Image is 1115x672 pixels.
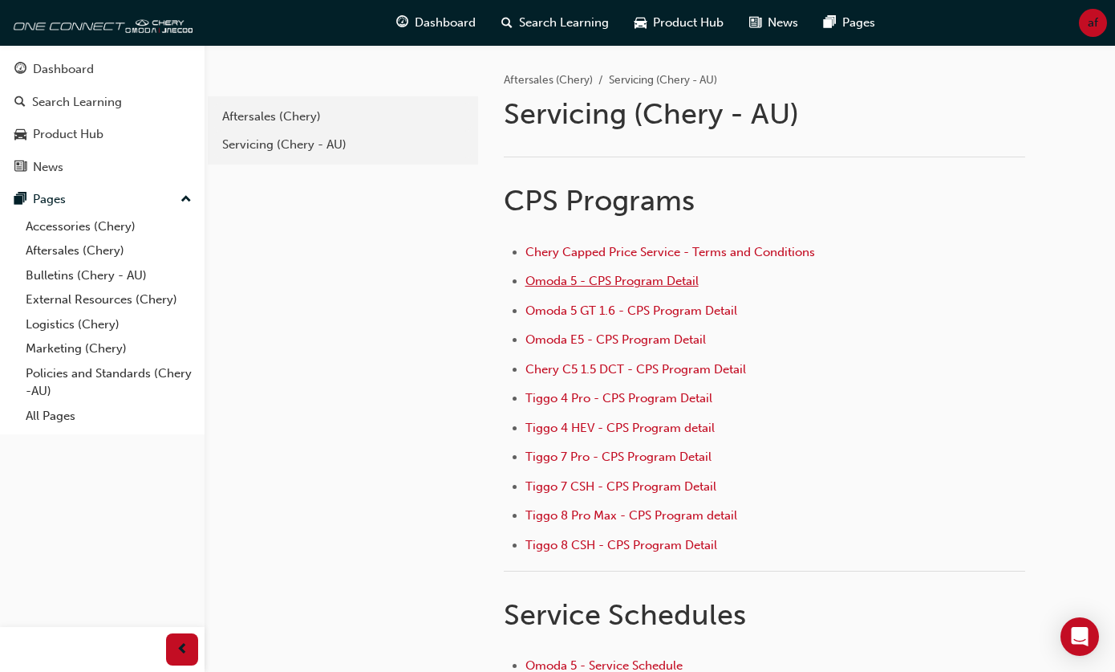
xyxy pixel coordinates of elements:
[525,362,746,377] a: Chery C5 1.5 DCT - CPS Program Detail
[768,14,798,32] span: News
[14,96,26,110] span: search-icon
[19,336,198,361] a: Marketing (Chery)
[8,6,193,39] img: oneconnect
[383,6,489,39] a: guage-iconDashboard
[19,287,198,312] a: External Resources (Chery)
[14,161,26,175] span: news-icon
[176,640,189,660] span: prev-icon
[180,189,192,210] span: up-icon
[6,55,198,84] a: Dashboard
[214,103,472,131] a: Aftersales (Chery)
[19,361,198,404] a: Policies and Standards (Chery -AU)
[501,13,513,33] span: search-icon
[525,538,717,552] a: Tiggo 8 CSH - CPS Program Detail
[653,14,724,32] span: Product Hub
[1060,617,1099,656] div: Open Intercom Messenger
[6,51,198,185] button: DashboardSearch LearningProduct HubNews
[525,245,815,259] a: Chery Capped Price Service - Terms and Conditions
[33,125,103,144] div: Product Hub
[525,479,716,494] a: Tiggo 7 CSH - CPS Program Detail
[19,404,198,429] a: All Pages
[33,158,63,177] div: News
[842,14,875,32] span: Pages
[525,391,712,405] a: Tiggo 4 Pro - CPS Program Detail
[749,13,761,33] span: news-icon
[504,73,593,87] a: Aftersales (Chery)
[33,60,94,79] div: Dashboard
[525,450,712,464] a: Tiggo 7 Pro - CPS Program Detail
[214,131,472,159] a: Servicing (Chery - AU)
[6,185,198,214] button: Pages
[415,14,476,32] span: Dashboard
[14,63,26,77] span: guage-icon
[609,71,717,90] li: Servicing (Chery - AU)
[519,14,609,32] span: Search Learning
[32,93,122,112] div: Search Learning
[396,13,408,33] span: guage-icon
[635,13,647,33] span: car-icon
[14,193,26,207] span: pages-icon
[33,190,66,209] div: Pages
[6,88,198,117] a: Search Learning
[222,108,464,126] div: Aftersales (Chery)
[19,214,198,239] a: Accessories (Chery)
[504,597,746,632] span: Service Schedules
[525,274,699,288] a: Omoda 5 - CPS Program Detail
[19,238,198,263] a: Aftersales (Chery)
[525,421,715,435] a: Tiggo 4 HEV - CPS Program detail
[504,96,994,132] h1: Servicing (Chery - AU)
[525,332,706,347] a: Omoda E5 - CPS Program Detail
[824,13,836,33] span: pages-icon
[6,153,198,182] a: News
[736,6,811,39] a: news-iconNews
[622,6,736,39] a: car-iconProduct Hub
[525,508,737,523] a: Tiggo 8 Pro Max - CPS Program detail
[504,183,695,218] span: CPS Programs
[1079,9,1107,37] button: af
[811,6,888,39] a: pages-iconPages
[6,120,198,149] a: Product Hub
[489,6,622,39] a: search-iconSearch Learning
[525,303,737,318] a: Omoda 5 GT 1.6 - CPS Program Detail
[222,136,464,154] div: Servicing (Chery - AU)
[1088,14,1098,32] span: af
[19,263,198,288] a: Bulletins (Chery - AU)
[19,312,198,337] a: Logistics (Chery)
[14,128,26,142] span: car-icon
